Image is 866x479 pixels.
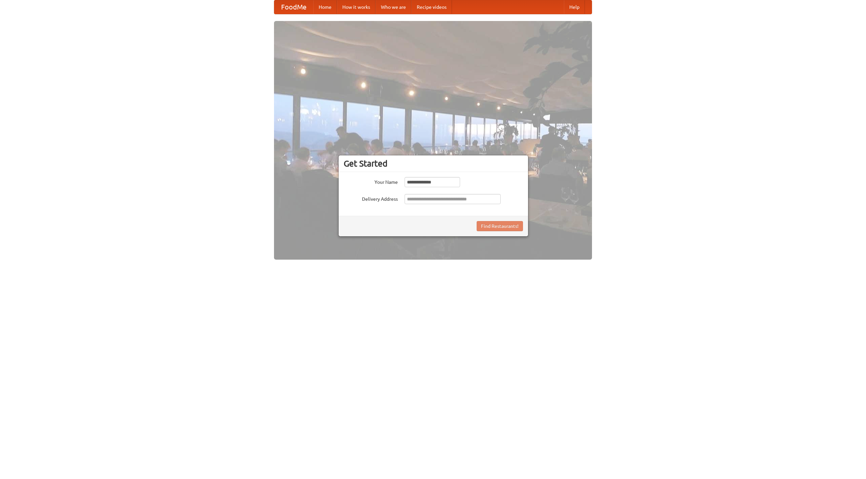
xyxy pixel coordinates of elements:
a: Home [313,0,337,14]
h3: Get Started [344,158,523,169]
a: FoodMe [274,0,313,14]
label: Your Name [344,177,398,186]
label: Delivery Address [344,194,398,202]
a: Recipe videos [411,0,452,14]
a: How it works [337,0,375,14]
a: Who we are [375,0,411,14]
a: Help [564,0,585,14]
button: Find Restaurants! [477,221,523,231]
